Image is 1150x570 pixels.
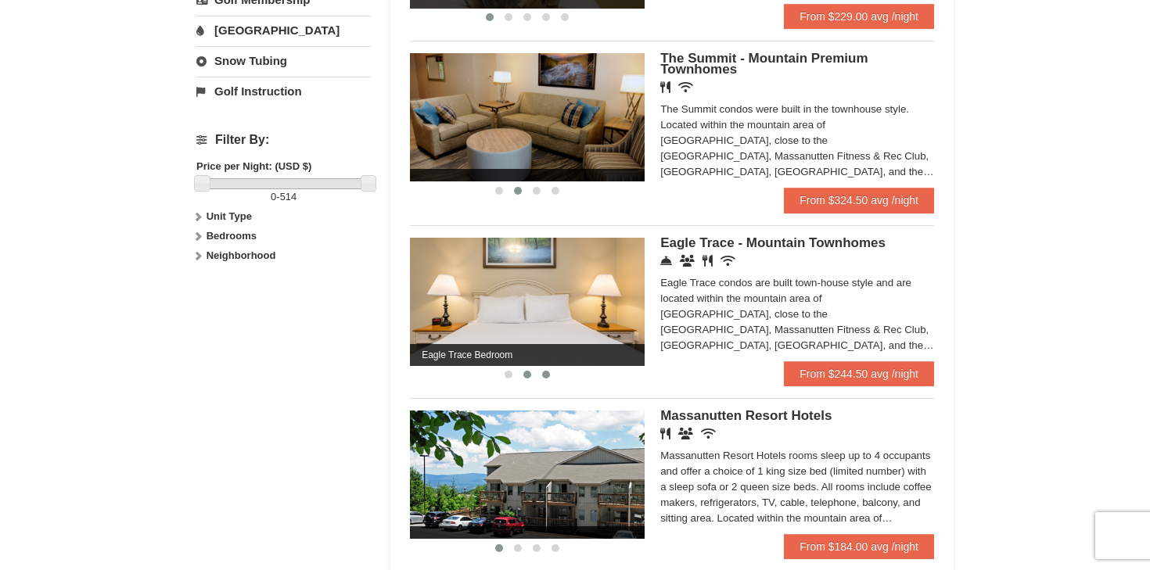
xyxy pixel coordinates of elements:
[784,188,934,213] a: From $324.50 avg /night
[660,235,886,250] span: Eagle Trace - Mountain Townhomes
[660,255,672,267] i: Concierge Desk
[680,255,695,267] i: Conference Facilities
[280,191,297,203] span: 514
[207,210,252,222] strong: Unit Type
[660,408,832,423] span: Massanutten Resort Hotels
[196,77,371,106] a: Golf Instruction
[271,191,276,203] span: 0
[678,428,693,439] i: Banquet Facilities
[703,255,713,267] i: Restaurant
[784,4,934,29] a: From $229.00 avg /night
[660,448,934,526] div: Massanutten Resort Hotels rooms sleep up to 4 occupants and offer a choice of 1 king size bed (li...
[196,16,371,45] a: [GEOGRAPHIC_DATA]
[721,255,735,267] i: Wireless Internet (free)
[410,238,645,366] img: Eagle Trace Bedroom
[660,102,934,180] div: The Summit condos were built in the townhouse style. Located within the mountain area of [GEOGRAP...
[196,133,371,147] h4: Filter By:
[196,46,371,75] a: Snow Tubing
[410,344,645,366] span: Eagle Trace Bedroom
[196,189,371,205] label: -
[701,428,716,439] i: Wireless Internet (free)
[660,428,670,439] i: Restaurant
[660,275,934,353] div: Eagle Trace condos are built town-house style and are located within the mountain area of [GEOGRA...
[207,249,276,261] strong: Neighborhood
[207,230,257,242] strong: Bedrooms
[678,81,693,93] i: Wireless Internet (free)
[660,81,670,93] i: Restaurant
[660,51,868,77] span: The Summit - Mountain Premium Townhomes
[784,361,934,386] a: From $244.50 avg /night
[784,534,934,559] a: From $184.00 avg /night
[196,160,311,172] strong: Price per Night: (USD $)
